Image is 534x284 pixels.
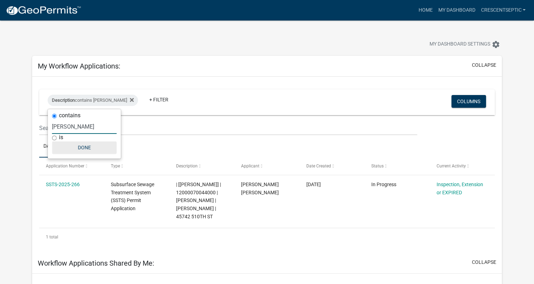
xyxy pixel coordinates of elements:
[111,182,154,211] span: Subsurface Sewage Treatment System (SSTS) Permit Application
[234,158,299,174] datatable-header-cell: Applicant
[435,4,478,17] a: My Dashboard
[430,40,490,49] span: My Dashboard Settings
[39,158,104,174] datatable-header-cell: Application Number
[59,113,80,118] label: contains
[39,135,59,158] a: Data
[472,259,496,266] button: collapse
[38,62,120,70] h5: My Workflow Applications:
[52,141,116,154] button: Done
[169,158,234,174] datatable-header-cell: Description
[472,61,496,69] button: collapse
[241,182,279,195] span: Peter Ross Johnson
[365,158,430,174] datatable-header-cell: Status
[38,259,154,267] h5: Workflow Applications Shared By Me:
[306,182,321,187] span: 07/14/2025
[39,121,417,135] input: Search for applications
[59,135,63,140] label: is
[176,182,221,219] span: | [Andrea Perales] | 12000070044000 | MICHAEL A BRASEL | KIMBERLY J BRASEL | 45742 510TH ST
[424,37,506,51] button: My Dashboard Settingssettings
[492,40,500,49] i: settings
[436,164,466,168] span: Current Activity
[46,182,80,187] a: SSTS-2025-266
[451,95,486,108] button: Columns
[436,182,483,195] a: Inspection, Extension or EXPIRED
[241,164,259,168] span: Applicant
[39,228,495,246] div: 1 total
[52,97,75,103] span: Description
[306,164,331,168] span: Date Created
[176,164,198,168] span: Description
[46,164,84,168] span: Application Number
[48,95,138,106] div: contains [PERSON_NAME]
[144,93,174,106] a: + Filter
[415,4,435,17] a: Home
[478,4,528,17] a: Crescentseptic
[430,158,494,174] datatable-header-cell: Current Activity
[371,164,384,168] span: Status
[32,77,502,253] div: collapse
[299,158,364,174] datatable-header-cell: Date Created
[104,158,169,174] datatable-header-cell: Type
[111,164,120,168] span: Type
[371,182,396,187] span: In Progress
